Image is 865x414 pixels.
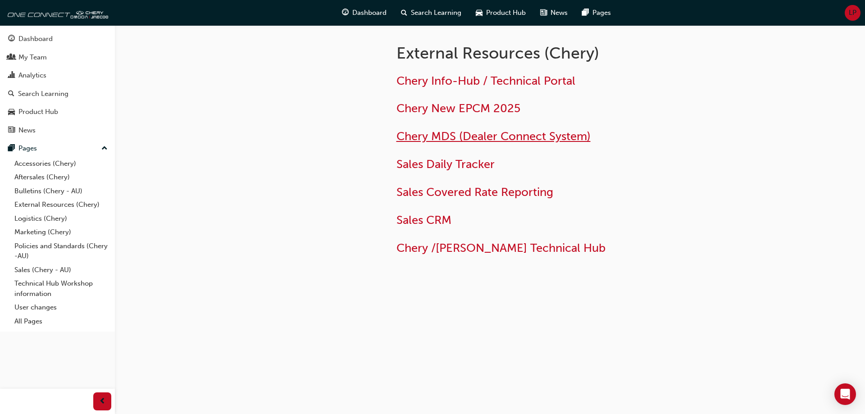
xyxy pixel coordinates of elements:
a: User changes [11,300,111,314]
div: Search Learning [18,89,68,99]
span: pages-icon [582,7,589,18]
span: pages-icon [8,145,15,153]
span: News [551,8,568,18]
div: News [18,125,36,136]
a: Sales Covered Rate Reporting [396,185,553,199]
span: car-icon [8,108,15,116]
span: news-icon [540,7,547,18]
a: Sales CRM [396,213,451,227]
h1: External Resources (Chery) [396,43,692,63]
button: Pages [4,140,111,157]
a: Dashboard [4,31,111,47]
div: Analytics [18,70,46,81]
span: prev-icon [99,396,106,407]
a: Sales Daily Tracker [396,157,495,171]
a: Chery Info-Hub / Technical Portal [396,74,575,88]
span: guage-icon [8,35,15,43]
a: External Resources (Chery) [11,198,111,212]
a: All Pages [11,314,111,328]
span: search-icon [8,90,14,98]
span: chart-icon [8,72,15,80]
div: My Team [18,52,47,63]
a: My Team [4,49,111,66]
span: news-icon [8,127,15,135]
a: Chery MDS (Dealer Connect System) [396,129,591,143]
a: news-iconNews [533,4,575,22]
span: guage-icon [342,7,349,18]
span: people-icon [8,54,15,62]
a: search-iconSearch Learning [394,4,469,22]
span: Product Hub [486,8,526,18]
div: Open Intercom Messenger [834,383,856,405]
a: Chery New EPCM 2025 [396,101,520,115]
img: oneconnect [5,4,108,22]
a: Analytics [4,67,111,84]
a: Technical Hub Workshop information [11,277,111,300]
button: LP [845,5,860,21]
a: Chery /[PERSON_NAME] Technical Hub [396,241,605,255]
a: Accessories (Chery) [11,157,111,171]
span: LP [849,8,856,18]
div: Product Hub [18,107,58,117]
span: search-icon [401,7,407,18]
a: Marketing (Chery) [11,225,111,239]
span: car-icon [476,7,483,18]
button: DashboardMy TeamAnalyticsSearch LearningProduct HubNews [4,29,111,140]
a: Product Hub [4,104,111,120]
a: Sales (Chery - AU) [11,263,111,277]
a: Search Learning [4,86,111,102]
span: up-icon [101,143,108,155]
a: guage-iconDashboard [335,4,394,22]
a: Policies and Standards (Chery -AU) [11,239,111,263]
a: pages-iconPages [575,4,618,22]
span: Search Learning [411,8,461,18]
span: Pages [592,8,611,18]
div: Dashboard [18,34,53,44]
a: Logistics (Chery) [11,212,111,226]
span: Dashboard [352,8,387,18]
a: Aftersales (Chery) [11,170,111,184]
div: Pages [18,143,37,154]
a: car-iconProduct Hub [469,4,533,22]
a: Bulletins (Chery - AU) [11,184,111,198]
a: News [4,122,111,139]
